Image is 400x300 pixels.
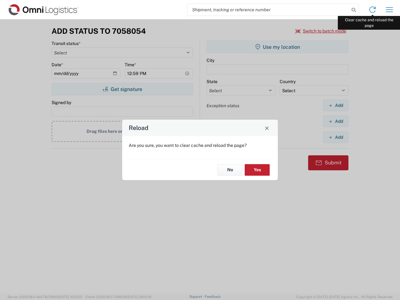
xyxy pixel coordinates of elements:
p: Are you sure, you want to clear cache and reload the page? [129,142,271,148]
button: Yes [245,164,270,176]
h4: Reload [129,123,148,132]
button: No [217,164,242,176]
input: Shipment, tracking or reference number [187,4,349,16]
button: Close [262,123,271,132]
